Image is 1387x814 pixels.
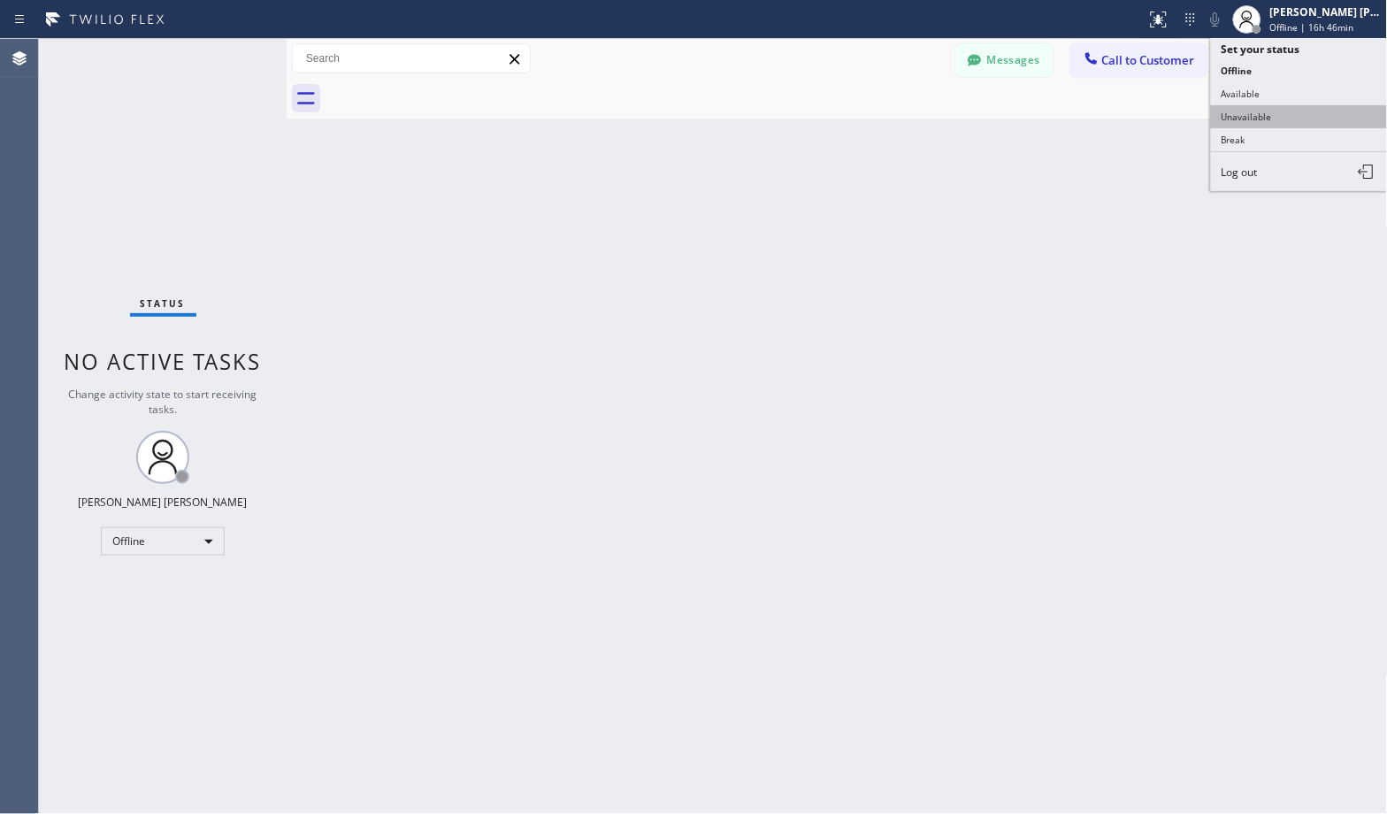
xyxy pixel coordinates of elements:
span: Call to Customer [1102,52,1195,68]
div: [PERSON_NAME] [PERSON_NAME] [1270,4,1382,19]
input: Search [293,44,530,73]
div: [PERSON_NAME] [PERSON_NAME] [79,495,248,510]
button: Call to Customer [1071,43,1207,77]
div: Offline [101,527,225,556]
button: Messages [956,43,1054,77]
span: Offline | 16h 46min [1270,21,1354,34]
span: No active tasks [65,347,262,376]
span: Change activity state to start receiving tasks. [69,387,257,417]
span: Status [141,297,186,310]
button: Mute [1203,7,1228,32]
